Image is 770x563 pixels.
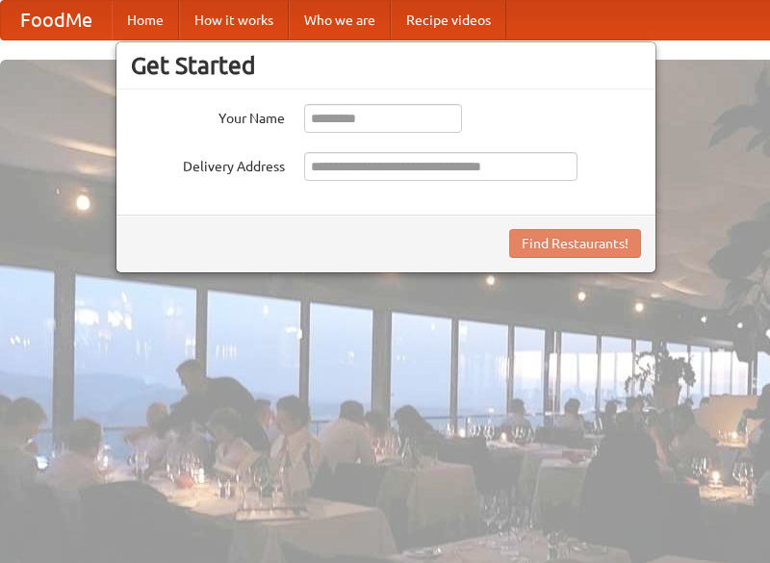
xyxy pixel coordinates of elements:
h3: Get Started [131,51,641,80]
button: Find Restaurants! [509,229,641,258]
a: FoodMe [1,1,112,39]
label: Delivery Address [131,152,285,176]
a: Who we are [289,1,391,39]
a: Home [112,1,179,39]
a: Recipe videos [391,1,506,39]
label: Your Name [131,104,285,128]
a: How it works [179,1,289,39]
